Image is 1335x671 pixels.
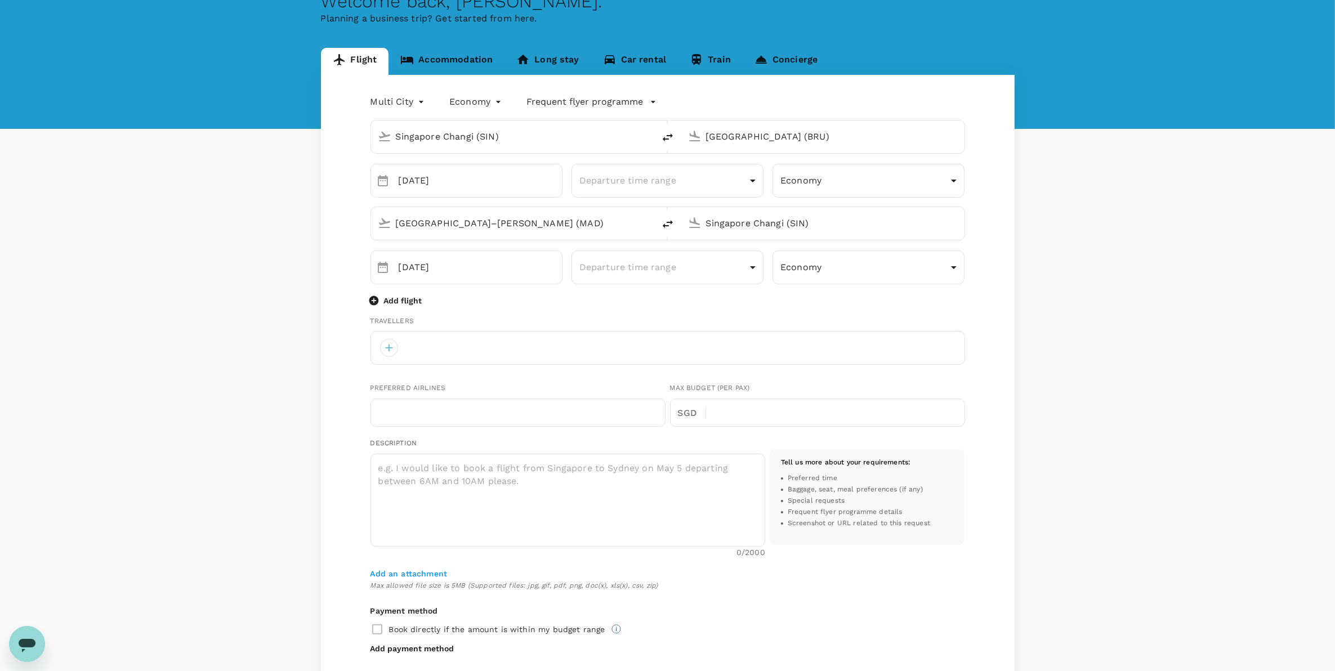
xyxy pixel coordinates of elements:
[370,439,417,447] span: Description
[370,643,454,654] button: Add payment method
[579,174,745,187] p: Departure time range
[773,253,965,281] div: Economy
[449,93,504,111] div: Economy
[396,128,631,145] input: Depart from
[788,495,845,507] span: Special requests
[526,95,657,109] button: Frequent flyer programme
[504,48,591,75] a: Long stay
[370,93,427,111] div: Multi City
[646,222,649,224] button: Open
[370,295,422,306] button: Add flight
[670,383,965,394] div: Max Budget (per pax)
[706,128,941,145] input: Going to
[372,169,394,192] button: Choose date, selected date is Oct 10, 2025
[370,569,448,578] span: Add an attachment
[678,406,706,420] p: SGD
[370,383,666,394] div: Preferred Airlines
[372,256,394,279] button: Choose date, selected date is Oct 24, 2025
[788,473,837,484] span: Preferred time
[654,124,681,151] button: delete
[389,624,605,635] p: Book directly if the amount is within my budget range
[321,48,389,75] a: Flight
[706,214,941,232] input: Going to
[788,518,930,529] span: Screenshot or URL related to this request
[384,295,422,306] p: Add flight
[399,164,562,198] input: Travel date
[646,135,649,137] button: Open
[781,458,911,466] span: Tell us more about your requirements :
[370,605,965,618] h6: Payment method
[321,12,1015,25] p: Planning a business trip? Get started from here.
[571,166,764,195] div: Departure time range
[654,211,681,238] button: delete
[9,626,45,662] iframe: Button to launch messaging window
[399,250,562,284] input: Travel date
[773,167,965,195] div: Economy
[526,95,643,109] p: Frequent flyer programme
[957,222,959,224] button: Open
[396,214,631,232] input: Depart from
[370,316,965,327] div: Travellers
[579,261,745,274] p: Departure time range
[571,253,764,281] div: Departure time range
[370,580,965,592] span: Max allowed file size is 5MB (Supported files: jpg, gif, pdf, png, doc(x), xls(x), csv, zip)
[736,547,765,558] p: 0 /2000
[591,48,678,75] a: Car rental
[389,48,504,75] a: Accommodation
[957,135,959,137] button: Open
[788,484,923,495] span: Baggage, seat, meal preferences (if any)
[788,507,903,518] span: Frequent flyer programme details
[743,48,829,75] a: Concierge
[678,48,743,75] a: Train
